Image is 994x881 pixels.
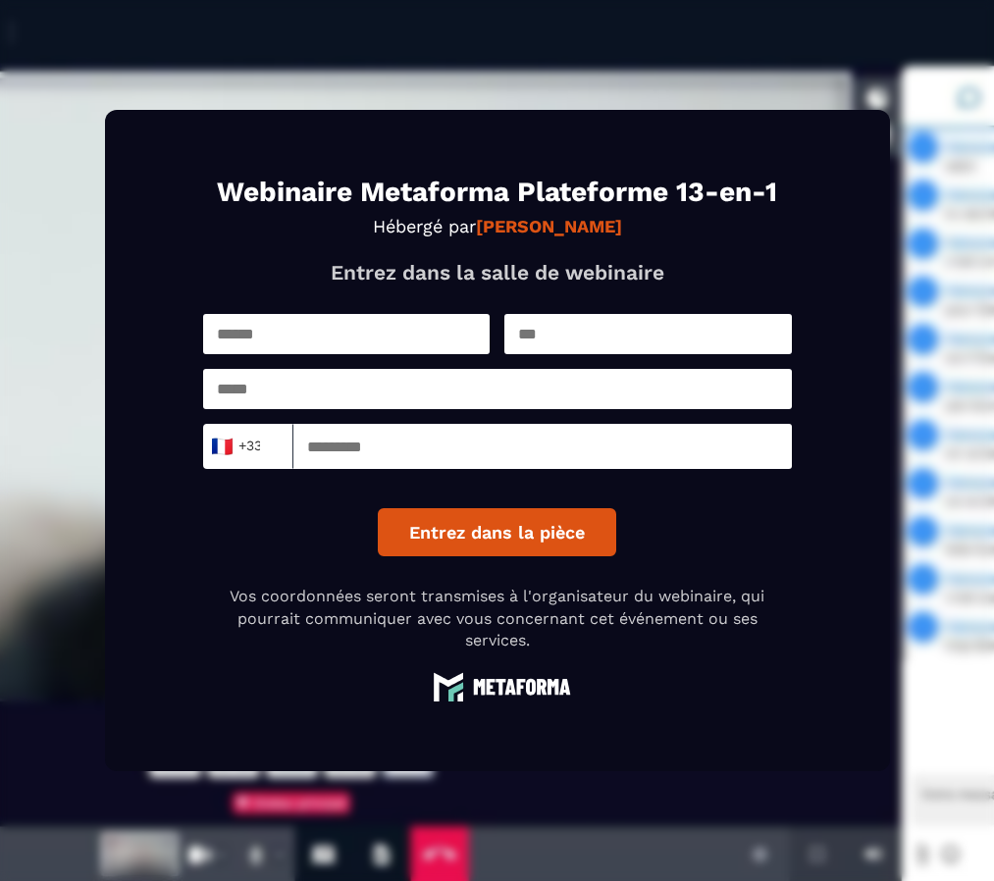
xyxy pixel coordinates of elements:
[261,432,276,461] input: Search for option
[203,424,293,469] div: Search for option
[203,260,792,285] p: Entrez dans la salle de webinaire
[203,216,792,236] p: Hébergé par
[424,671,571,701] img: logo
[215,433,256,460] span: +33
[203,179,792,206] h1: Webinaire Metaforma Plateforme 13-en-1
[203,586,792,651] p: Vos coordonnées seront transmises à l'organisateur du webinaire, qui pourrait communiquer avec vo...
[476,216,622,236] strong: [PERSON_NAME]
[378,508,616,556] button: Entrez dans la pièce
[209,433,234,460] span: 🇫🇷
